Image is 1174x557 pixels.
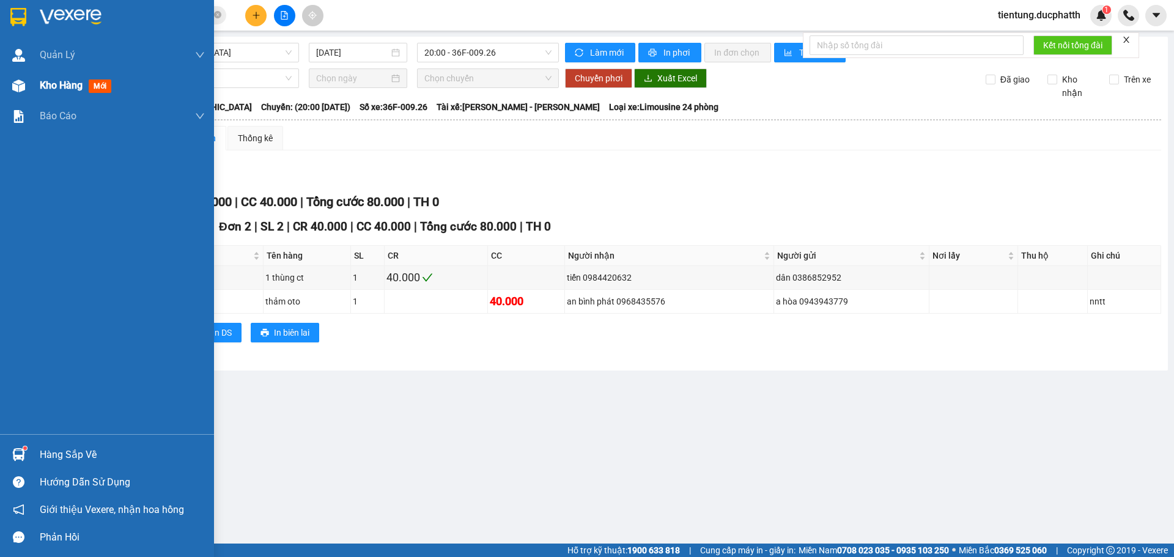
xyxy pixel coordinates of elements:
img: icon-new-feature [1096,10,1107,21]
button: bar-chartThống kê [774,43,846,62]
div: Thống kê [238,131,273,145]
span: | [235,194,238,209]
span: Hỗ trợ kỹ thuật: [567,544,680,557]
span: Cung cấp máy in - giấy in: [700,544,796,557]
span: Đã giao [995,73,1035,86]
th: Ghi chú [1088,246,1161,266]
strong: 0708 023 035 - 0935 103 250 [837,545,949,555]
span: Chọn chuyến [424,69,552,87]
span: TH 0 [413,194,439,209]
span: download [644,74,652,84]
strong: 1900 633 818 [627,545,680,555]
span: Quản Lý [40,47,75,62]
div: 40.000 [386,269,485,286]
span: | [520,219,523,234]
span: message [13,531,24,543]
span: Tổng cước 80.000 [306,194,404,209]
span: bar-chart [784,48,794,58]
span: ⚪️ [952,548,956,553]
span: | [300,194,303,209]
span: Người nhận [568,249,761,262]
span: Người gửi [777,249,917,262]
span: Kho hàng [40,79,83,91]
th: Thu hộ [1018,246,1088,266]
span: In phơi [663,46,692,59]
th: CR [385,246,488,266]
button: downloadXuất Excel [634,68,707,88]
div: dân 0386852952 [776,271,927,284]
img: warehouse-icon [12,49,25,62]
input: 12/10/2025 [316,46,389,59]
span: In biên lai [274,326,309,339]
button: caret-down [1145,5,1167,26]
button: In đơn chọn [704,43,771,62]
span: question-circle [13,476,24,488]
span: Miền Nam [799,544,949,557]
span: TH 0 [526,219,551,234]
span: Xuất Excel [657,72,697,85]
span: 1 [1104,6,1109,14]
span: In DS [212,326,232,339]
span: Kết nối tổng đài [1043,39,1102,52]
span: down [195,50,205,60]
button: Chuyển phơi [565,68,632,88]
span: plus [252,11,260,20]
span: | [287,219,290,234]
button: printerIn biên lai [251,323,319,342]
div: nntt [1090,295,1159,308]
span: Chuyến: (20:00 [DATE]) [261,100,350,114]
span: notification [13,504,24,515]
span: 20:00 - 36F-009.26 [424,43,552,62]
button: aim [302,5,323,26]
sup: 1 [1102,6,1111,14]
div: an bình phát 0968435576 [567,295,772,308]
button: syncLàm mới [565,43,635,62]
div: 1 [353,295,382,308]
span: file-add [280,11,289,20]
img: phone-icon [1123,10,1134,21]
div: Hướng dẫn sử dụng [40,473,205,492]
span: | [1056,544,1058,557]
span: Nơi lấy [932,249,1005,262]
strong: 0369 525 060 [994,545,1047,555]
span: CC 40.000 [241,194,297,209]
div: Phản hồi [40,528,205,547]
input: Chọn ngày [316,72,389,85]
div: tiến 0984420632 [567,271,772,284]
img: warehouse-icon [12,448,25,461]
span: Số xe: 36F-009.26 [360,100,427,114]
span: close-circle [214,10,221,21]
div: a hòa 0943943779 [776,295,927,308]
span: tientung.ducphatth [988,7,1090,23]
span: caret-down [1151,10,1162,21]
span: printer [648,48,659,58]
span: printer [260,328,269,338]
button: printerIn DS [189,323,242,342]
div: Hàng sắp về [40,446,205,464]
span: Giới thiệu Vexere, nhận hoa hồng [40,502,184,517]
img: logo-vxr [10,8,26,26]
span: Tài xế: [PERSON_NAME] - [PERSON_NAME] [437,100,600,114]
button: Kết nối tổng đài [1033,35,1112,55]
span: close [1122,35,1131,44]
div: 40.000 [490,293,563,310]
span: Miền Bắc [959,544,1047,557]
span: aim [308,11,317,20]
span: check [422,272,433,283]
th: SL [351,246,385,266]
span: close-circle [214,11,221,18]
span: | [689,544,691,557]
span: copyright [1106,546,1115,555]
span: Trên xe [1119,73,1156,86]
span: SL 2 [260,219,284,234]
span: Kho nhận [1057,73,1100,100]
span: mới [89,79,111,93]
span: CR 40.000 [293,219,347,234]
span: | [350,219,353,234]
span: Đơn 2 [219,219,251,234]
div: thảm oto [265,295,349,308]
th: Tên hàng [264,246,351,266]
button: file-add [274,5,295,26]
span: | [254,219,257,234]
span: Tổng cước 80.000 [420,219,517,234]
